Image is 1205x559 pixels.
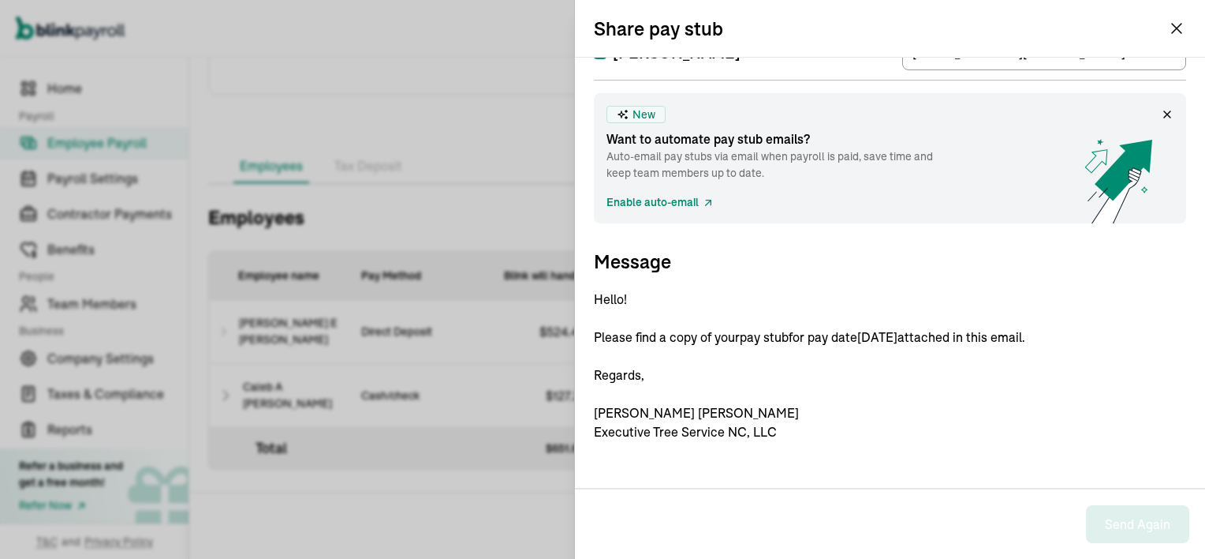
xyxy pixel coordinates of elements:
[594,16,723,41] h3: Share pay stub
[594,249,1186,274] h3: Message
[632,107,655,123] span: New
[606,148,957,182] span: Auto-email pay stubs via email when payroll is paid, save time and keep team members up to date.
[594,290,1186,441] p: Hello! Please find a copy of your pay stub for pay date [DATE] attached in this email. Regards, [...
[606,129,957,148] span: Want to automate pay stub emails?
[1086,505,1189,543] button: Send Again
[606,194,714,211] a: Enable auto-email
